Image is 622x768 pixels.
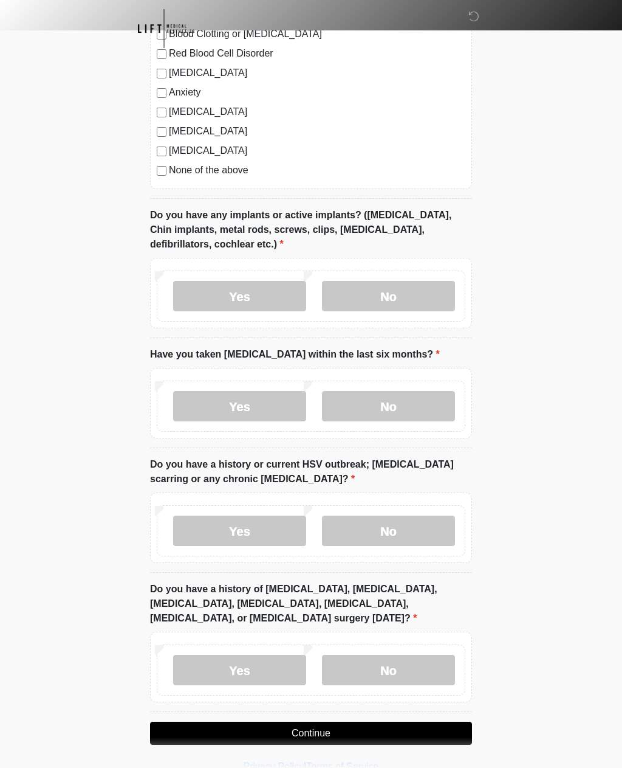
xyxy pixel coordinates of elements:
[150,208,472,252] label: Do you have any implants or active implants? ([MEDICAL_DATA], Chin implants, metal rods, screws, ...
[157,69,166,78] input: [MEDICAL_DATA]
[169,163,465,178] label: None of the above
[157,166,166,176] input: None of the above
[150,582,472,626] label: Do you have a history of [MEDICAL_DATA], [MEDICAL_DATA], [MEDICAL_DATA], [MEDICAL_DATA], [MEDICAL...
[157,127,166,137] input: [MEDICAL_DATA]
[169,124,465,139] label: [MEDICAL_DATA]
[157,108,166,117] input: [MEDICAL_DATA]
[150,457,472,486] label: Do you have a history or current HSV outbreak; [MEDICAL_DATA] scarring or any chronic [MEDICAL_DA...
[150,347,440,362] label: Have you taken [MEDICAL_DATA] within the last six months?
[173,655,306,685] label: Yes
[322,655,455,685] label: No
[322,391,455,421] label: No
[322,281,455,311] label: No
[138,9,194,48] img: Lift Medical Aesthetics Logo
[157,88,166,98] input: Anxiety
[169,105,465,119] label: [MEDICAL_DATA]
[169,144,465,158] label: [MEDICAL_DATA]
[173,391,306,421] label: Yes
[150,722,472,745] button: Continue
[322,516,455,546] label: No
[169,66,465,80] label: [MEDICAL_DATA]
[173,281,306,311] label: Yes
[173,516,306,546] label: Yes
[157,147,166,156] input: [MEDICAL_DATA]
[169,85,465,100] label: Anxiety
